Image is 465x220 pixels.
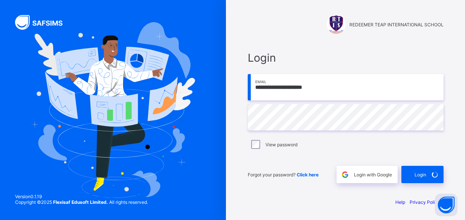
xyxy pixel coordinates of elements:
[15,194,148,199] span: Version 0.1.19
[415,172,426,178] span: Login
[248,51,444,64] span: Login
[15,199,148,205] span: Copyright © 2025 All rights reserved.
[265,142,297,147] label: View password
[31,22,195,198] img: Hero Image
[349,22,444,27] span: REDEEMER TEAP INTERNATIONAL SCHOOL
[53,199,108,205] strong: Flexisaf Edusoft Limited.
[15,15,72,30] img: SAFSIMS Logo
[395,199,405,205] a: Help
[341,170,349,179] img: google.396cfc9801f0270233282035f929180a.svg
[410,199,440,205] a: Privacy Policy
[297,172,319,178] a: Click here
[354,172,392,178] span: Login with Google
[435,194,457,216] button: Open asap
[248,172,319,178] span: Forgot your password?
